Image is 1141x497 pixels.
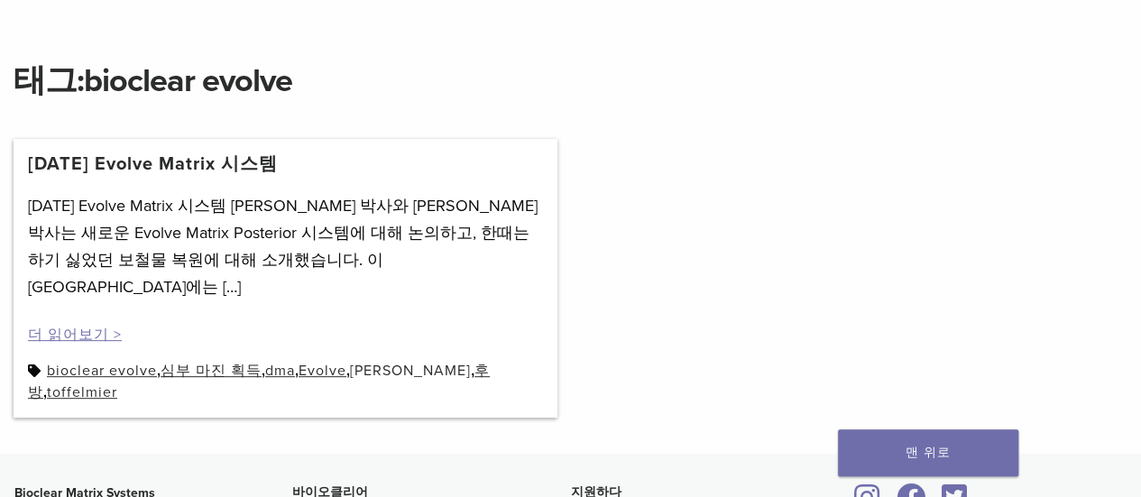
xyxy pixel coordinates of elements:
a: 맨 위로 [838,429,1018,476]
a: bioclear evolve [47,362,157,380]
font: , [346,364,350,378]
font: 맨 위로 [906,445,951,460]
a: [DATE] Evolve Matrix 시스템 [28,153,278,175]
a: 후방 [28,362,490,401]
font: , [262,364,265,378]
a: 심부 마진 획득 [161,362,262,380]
a: toffelmier [47,383,117,401]
font: [DATE] Evolve Matrix 시스템 [PERSON_NAME] 박사와 [PERSON_NAME] 박사는 새로운 Evolve Matrix Posterior 시스템에 대해 ... [28,196,538,297]
font: , [471,364,474,378]
font: bioclear evolve [84,61,292,100]
a: [PERSON_NAME] [350,362,471,380]
font: 태그: [14,61,84,100]
a: 더 읽어보기 > [28,326,122,344]
a: dma [265,362,295,380]
a: Evolve [299,362,346,380]
font: , [157,364,161,378]
font: , [43,385,47,400]
font: , [295,364,299,378]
